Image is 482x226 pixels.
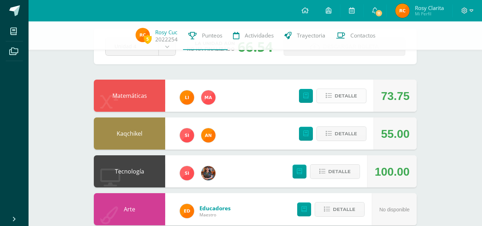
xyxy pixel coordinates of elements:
[395,4,410,18] img: d6563e441361322da49c5220f9b496b6.png
[94,155,165,187] div: Tecnología
[180,90,194,105] img: d78b0415a9069934bf99e685b082ed4f.png
[375,9,383,17] span: 11
[201,166,215,180] img: 60a759e8b02ec95d430434cf0c0a55c7.png
[350,32,375,39] span: Contactos
[375,156,410,188] div: 100.00
[202,32,222,39] span: Punteos
[328,165,351,178] span: Detalle
[335,127,357,140] span: Detalle
[144,35,152,44] span: 5
[297,32,325,39] span: Trayectoria
[94,193,165,225] div: Arte
[415,11,444,17] span: Mi Perfil
[379,207,410,212] span: No disponible
[199,205,230,212] a: Educadores
[245,32,274,39] span: Actividades
[180,166,194,180] img: 1e3c7f018e896ee8adc7065031dce62a.png
[228,21,279,50] a: Actividades
[201,128,215,142] img: fc6731ddebfef4a76f049f6e852e62c4.png
[155,36,178,43] a: 2022254
[315,202,365,217] button: Detalle
[381,118,410,150] div: 55.00
[183,21,228,50] a: Punteos
[316,126,366,141] button: Detalle
[155,29,177,36] a: Rosy Cuc
[201,90,215,105] img: 777e29c093aa31b4e16d68b2ed8a8a42.png
[136,28,150,42] img: d6563e441361322da49c5220f9b496b6.png
[180,204,194,218] img: ed927125212876238b0630303cb5fd71.png
[381,80,410,112] div: 73.75
[94,80,165,112] div: Matemáticas
[415,4,444,11] span: Rosy Clarita
[180,128,194,142] img: 1e3c7f018e896ee8adc7065031dce62a.png
[316,89,366,103] button: Detalle
[335,89,357,102] span: Detalle
[310,164,360,179] button: Detalle
[279,21,331,50] a: Trayectoria
[94,117,165,150] div: Kaqchikel
[331,21,381,50] a: Contactos
[199,212,230,218] span: Maestro
[333,203,355,216] span: Detalle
